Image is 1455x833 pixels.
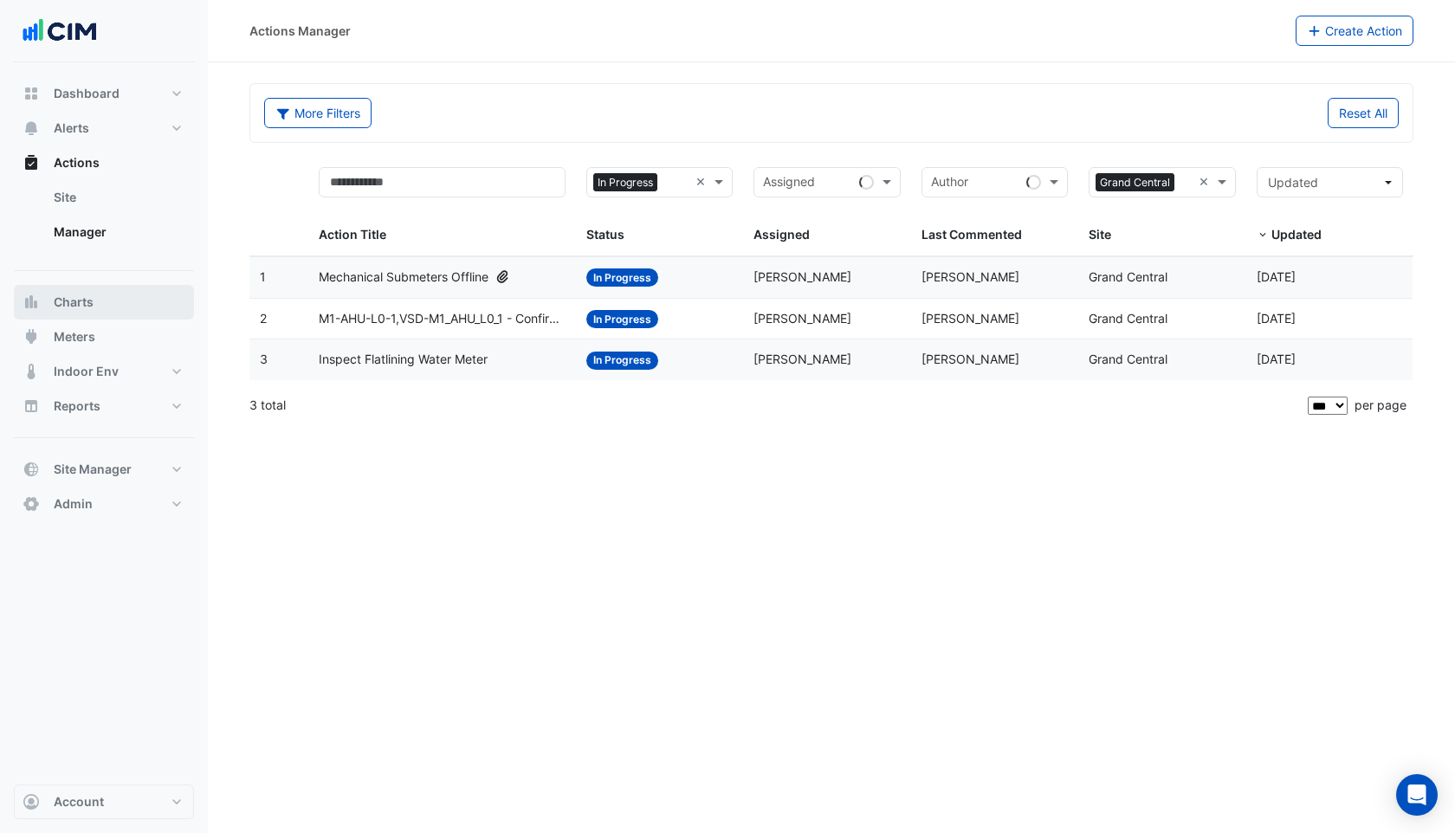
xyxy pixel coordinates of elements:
span: Mechanical Submeters Offline [319,268,488,287]
span: [PERSON_NAME] [921,269,1019,284]
span: Site Manager [54,461,132,478]
span: Grand Central [1089,269,1167,284]
span: Dashboard [54,85,120,102]
span: Clear [695,172,710,192]
span: Actions [54,154,100,171]
span: Alerts [54,119,89,137]
app-icon: Actions [23,154,40,171]
span: Inspect Flatlining Water Meter [319,350,488,370]
div: Actions Manager [249,22,351,40]
span: Updated [1271,227,1322,242]
button: Updated [1257,167,1403,197]
span: Status [586,227,624,242]
button: Site Manager [14,452,194,487]
app-icon: Site Manager [23,461,40,478]
span: In Progress [586,352,658,370]
app-icon: Meters [23,328,40,345]
app-icon: Indoor Env [23,363,40,380]
span: [PERSON_NAME] [753,269,851,284]
span: [PERSON_NAME] [921,352,1019,366]
span: Site [1089,227,1111,242]
button: Account [14,785,194,819]
button: Reset All [1328,98,1399,128]
app-icon: Reports [23,397,40,415]
button: Meters [14,320,194,354]
button: Alerts [14,111,194,145]
span: Grand Central [1089,311,1167,326]
span: In Progress [586,268,658,287]
span: [PERSON_NAME] [753,311,851,326]
span: Assigned [753,227,810,242]
a: Manager [40,215,194,249]
span: Updated [1268,175,1318,190]
app-icon: Dashboard [23,85,40,102]
span: Admin [54,495,93,513]
span: Charts [54,294,94,311]
div: Actions [14,180,194,256]
app-icon: Charts [23,294,40,311]
div: Open Intercom Messenger [1396,774,1438,816]
button: Charts [14,285,194,320]
button: Dashboard [14,76,194,111]
button: Actions [14,145,194,180]
span: per page [1355,397,1406,412]
span: In Progress [586,310,658,328]
span: Indoor Env [54,363,119,380]
span: 2025-04-29T11:43:56.885 [1257,352,1296,366]
span: 2025-07-25T16:13:45.305 [1257,269,1296,284]
span: 1 [260,269,266,284]
img: Company Logo [21,14,99,48]
a: Site [40,180,194,215]
span: Action Title [319,227,386,242]
span: Clear [1199,172,1213,192]
button: More Filters [264,98,372,128]
div: 3 total [249,384,1304,427]
span: M1-AHU-L0-1,VSD-M1_AHU_L0_1 - Confirm Unit Overnight Operation (Energy Waste) [319,309,566,329]
span: Account [54,793,104,810]
span: Grand Central [1096,173,1174,192]
span: [PERSON_NAME] [921,311,1019,326]
span: 2025-07-22T14:44:46.091 [1257,311,1296,326]
span: In Progress [593,173,657,192]
app-icon: Alerts [23,119,40,137]
span: Grand Central [1089,352,1167,366]
span: Meters [54,328,95,345]
span: 2 [260,311,267,326]
span: Last Commented [921,227,1022,242]
span: [PERSON_NAME] [753,352,851,366]
span: Reports [54,397,100,415]
button: Create Action [1296,16,1414,46]
button: Indoor Env [14,354,194,389]
button: Reports [14,389,194,423]
app-icon: Admin [23,495,40,513]
button: Admin [14,487,194,521]
span: 3 [260,352,268,366]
